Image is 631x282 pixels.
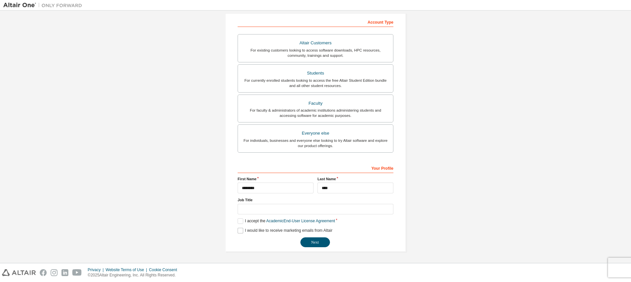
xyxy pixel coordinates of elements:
[149,267,181,272] div: Cookie Consent
[242,129,389,138] div: Everyone else
[105,267,149,272] div: Website Terms of Use
[40,269,47,276] img: facebook.svg
[51,269,58,276] img: instagram.svg
[242,38,389,48] div: Altair Customers
[242,99,389,108] div: Faculty
[242,78,389,88] div: For currently enrolled students looking to access the free Altair Student Edition bundle and all ...
[88,272,181,278] p: © 2025 Altair Engineering, Inc. All Rights Reserved.
[3,2,85,9] img: Altair One
[300,237,330,247] button: Next
[61,269,68,276] img: linkedin.svg
[72,269,82,276] img: youtube.svg
[238,176,314,182] label: First Name
[317,176,393,182] label: Last Name
[238,163,393,173] div: Your Profile
[242,48,389,58] div: For existing customers looking to access software downloads, HPC resources, community, trainings ...
[242,138,389,148] div: For individuals, businesses and everyone else looking to try Altair software and explore our prod...
[266,219,335,223] a: Academic End-User License Agreement
[238,16,393,27] div: Account Type
[2,269,36,276] img: altair_logo.svg
[242,69,389,78] div: Students
[238,197,393,203] label: Job Title
[238,218,335,224] label: I accept the
[242,108,389,118] div: For faculty & administrators of academic institutions administering students and accessing softwa...
[238,228,332,233] label: I would like to receive marketing emails from Altair
[88,267,105,272] div: Privacy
